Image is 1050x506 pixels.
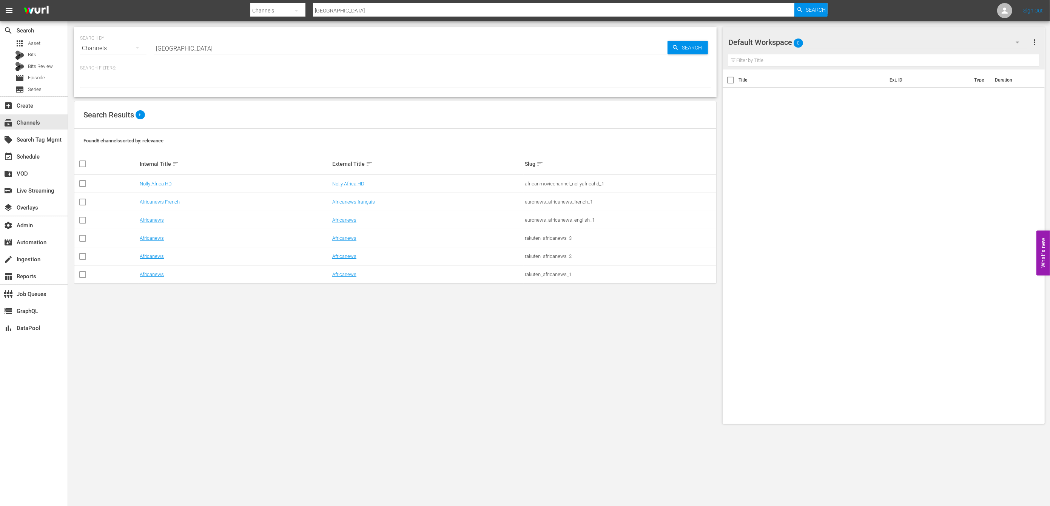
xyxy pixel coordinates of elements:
[332,199,375,205] a: Africanews français
[15,51,24,60] div: Bits
[80,38,146,59] div: Channels
[136,110,145,119] span: 6
[15,74,24,83] span: Episode
[970,69,990,91] th: Type
[28,74,45,82] span: Episode
[4,307,13,316] span: GraphQL
[332,159,523,168] div: External Title
[4,255,13,264] span: Ingestion
[4,101,13,110] span: Create
[885,69,970,91] th: Ext. ID
[525,235,715,241] div: rakuten_africanews_3
[4,221,13,230] span: Admin
[366,160,373,167] span: sort
[525,253,715,259] div: rakuten_africanews_2
[28,63,53,70] span: Bits Review
[794,3,828,17] button: Search
[668,41,708,54] button: Search
[1036,231,1050,276] button: Open Feedback Widget
[537,160,543,167] span: sort
[15,85,24,94] span: Series
[4,152,13,161] span: Schedule
[83,138,163,143] span: Found 6 channels sorted by: relevance
[990,69,1036,91] th: Duration
[83,110,134,119] span: Search Results
[80,65,711,71] p: Search Filters:
[1030,33,1039,51] button: more_vert
[140,217,164,223] a: Africanews
[140,159,330,168] div: Internal Title
[4,118,13,127] span: Channels
[140,235,164,241] a: Africanews
[4,238,13,247] span: Automation
[5,6,14,15] span: menu
[332,253,356,259] a: Africanews
[679,41,708,54] span: Search
[794,35,803,51] span: 0
[728,32,1027,53] div: Default Workspace
[739,69,885,91] th: Title
[1023,8,1043,14] a: Sign Out
[1030,38,1039,47] span: more_vert
[332,272,356,277] a: Africanews
[140,272,164,277] a: Africanews
[140,181,172,187] a: Nolly Africa HD
[332,181,364,187] a: Nolly Africa HD
[332,217,356,223] a: Africanews
[140,253,164,259] a: Africanews
[140,199,180,205] a: Africanews French
[4,186,13,195] span: Live Streaming
[4,203,13,212] span: Overlays
[525,272,715,277] div: rakuten_africanews_1
[806,3,826,17] span: Search
[4,272,13,281] span: Reports
[15,62,24,71] div: Bits Review
[525,199,715,205] div: euronews_africanews_french_1
[4,135,13,144] span: Search Tag Mgmt
[525,217,715,223] div: euronews_africanews_english_1
[332,235,356,241] a: Africanews
[525,159,715,168] div: Slug
[28,40,40,47] span: Asset
[525,181,715,187] div: africanmoviechannel_nollyafricahd_1
[4,324,13,333] span: DataPool
[4,169,13,178] span: VOD
[4,290,13,299] span: Job Queues
[28,51,36,59] span: Bits
[172,160,179,167] span: sort
[18,2,54,20] img: ans4CAIJ8jUAAAAAAAAAAAAAAAAAAAAAAAAgQb4GAAAAAAAAAAAAAAAAAAAAAAAAJMjXAAAAAAAAAAAAAAAAAAAAAAAAgAT5G...
[28,86,42,93] span: Series
[4,26,13,35] span: Search
[15,39,24,48] span: Asset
